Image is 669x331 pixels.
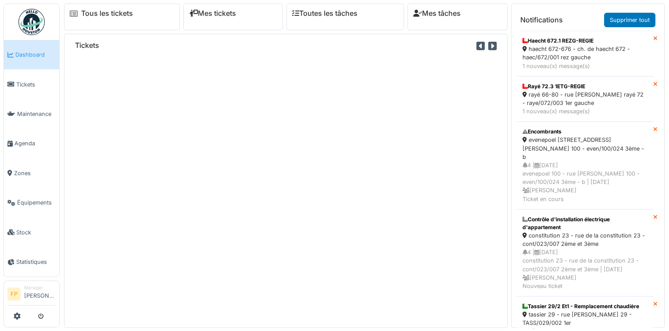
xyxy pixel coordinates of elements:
[522,62,648,70] div: 1 nouveau(x) message(s)
[522,136,648,161] div: evenepoel [STREET_ADDRESS][PERSON_NAME] 100 - even/100/024 3ème - b
[517,31,653,76] a: Haecht 672.1 REZG-REGIE haecht 672-676 - ch. de haecht 672 - haec/672/001 rez gauche 1 nouveau(x)...
[14,169,56,177] span: Zones
[7,284,56,306] a: FP Manager[PERSON_NAME]
[604,13,655,27] a: Supprimer tout
[189,9,236,18] a: Mes tickets
[517,122,653,209] a: Encombrants evenepoel [STREET_ADDRESS][PERSON_NAME] 100 - even/100/024 3ème - b 4 |[DATE]evenepoe...
[4,247,59,277] a: Statistiques
[517,209,653,296] a: Contrôle d'installation électrique d'appartement constitution 23 - rue de la constitution 23 - co...
[18,9,45,35] img: Badge_color-CXgf-gQk.svg
[81,9,133,18] a: Tous les tickets
[4,40,59,69] a: Dashboard
[17,110,56,118] span: Maintenance
[7,288,21,301] li: FP
[4,129,59,158] a: Agenda
[522,128,648,136] div: Encombrants
[522,216,648,231] div: Contrôle d'installation électrique d'appartement
[4,158,59,188] a: Zones
[16,228,56,237] span: Stock
[522,302,648,310] div: Tassier 29/2 Et1 - Remplacement chaudière
[413,9,461,18] a: Mes tâches
[522,248,648,290] div: 4 | [DATE] constitution 23 - rue de la constitution 23 - cont/023/007 2ème et 3ème | [DATE] [PERS...
[15,50,56,59] span: Dashboard
[522,107,648,115] div: 1 nouveau(x) message(s)
[522,83,648,90] div: Rayé 72.3 1ETG-REGIE
[522,37,648,45] div: Haecht 672.1 REZG-REGIE
[522,231,648,248] div: constitution 23 - rue de la constitution 23 - cont/023/007 2ème et 3ème
[75,41,99,50] h6: Tickets
[4,69,59,99] a: Tickets
[520,16,563,24] h6: Notifications
[292,9,358,18] a: Toutes les tâches
[24,284,56,303] li: [PERSON_NAME]
[4,99,59,129] a: Maintenance
[522,161,648,203] div: 4 | [DATE] evenepoel 100 - rue [PERSON_NAME] 100 - even/100/024 3ème - b | [DATE] [PERSON_NAME] T...
[4,188,59,217] a: Équipements
[17,198,56,207] span: Équipements
[4,217,59,247] a: Stock
[522,310,648,327] div: tassier 29 - rue [PERSON_NAME] 29 - TASS/029/002 1er
[16,258,56,266] span: Statistiques
[14,139,56,148] span: Agenda
[522,45,648,61] div: haecht 672-676 - ch. de haecht 672 - haec/672/001 rez gauche
[16,80,56,89] span: Tickets
[517,76,653,122] a: Rayé 72.3 1ETG-REGIE rayé 66-80 - rue [PERSON_NAME] rayé 72 - raye/072/003 1er gauche 1 nouveau(x...
[522,90,648,107] div: rayé 66-80 - rue [PERSON_NAME] rayé 72 - raye/072/003 1er gauche
[24,284,56,291] div: Manager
